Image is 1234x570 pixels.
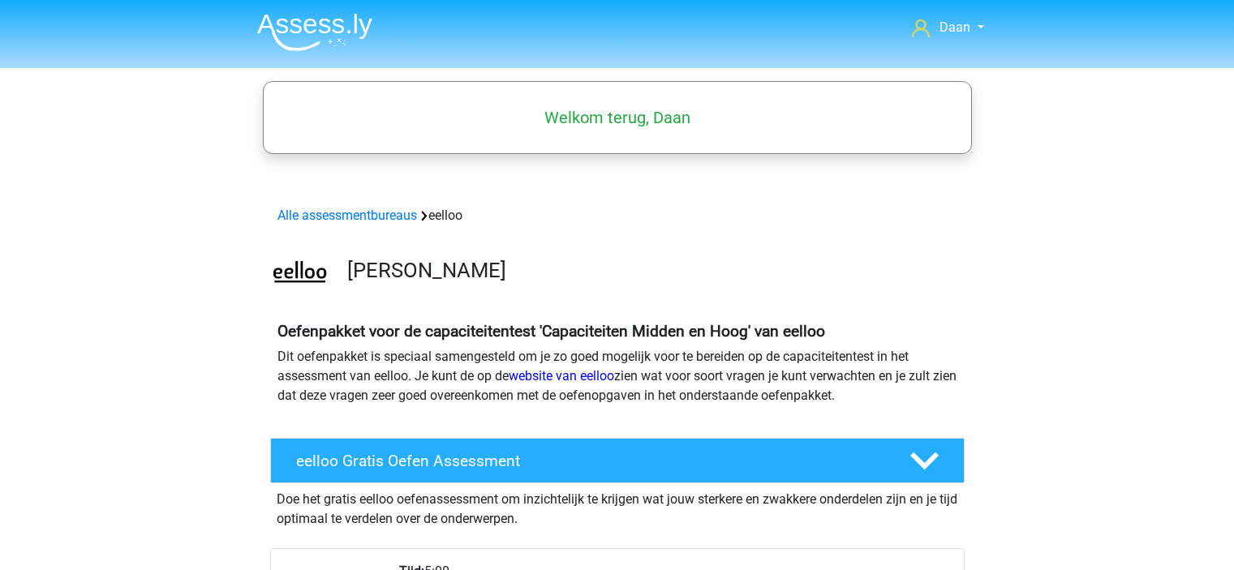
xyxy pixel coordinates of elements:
a: website van eelloo [509,368,614,384]
a: Daan [905,18,990,37]
a: eelloo Gratis Oefen Assessment [264,438,971,483]
div: Doe het gratis eelloo oefenassessment om inzichtelijk te krijgen wat jouw sterkere en zwakkere on... [270,483,965,529]
h5: Welkom terug, Daan [271,108,964,127]
h3: [PERSON_NAME] [347,258,952,283]
p: Dit oefenpakket is speciaal samengesteld om je zo goed mogelijk voor te bereiden op de capaciteit... [277,347,957,405]
b: Oefenpakket voor de capaciteitentest 'Capaciteiten Midden en Hoog' van eelloo [277,322,825,341]
span: Daan [939,19,970,35]
h4: eelloo Gratis Oefen Assessment [296,452,884,470]
a: Alle assessmentbureaus [277,208,417,223]
div: eelloo [271,206,964,225]
img: Assessly [257,13,372,51]
img: eelloo.png [271,245,329,302]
